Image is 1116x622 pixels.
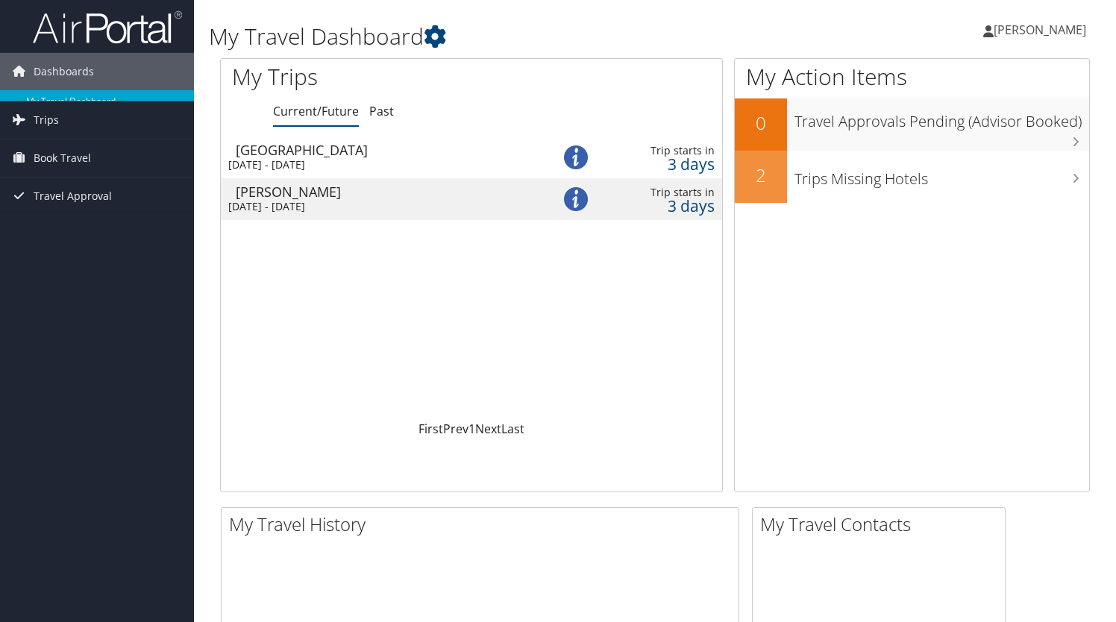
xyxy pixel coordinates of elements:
[735,110,787,136] h2: 0
[369,103,394,119] a: Past
[228,200,529,213] div: [DATE] - [DATE]
[609,186,715,199] div: Trip starts in
[735,163,787,188] h2: 2
[273,103,359,119] a: Current/Future
[735,98,1089,151] a: 0Travel Approvals Pending (Advisor Booked)
[609,199,715,213] div: 3 days
[468,421,475,437] a: 1
[229,512,739,537] h2: My Travel History
[34,53,94,90] span: Dashboards
[236,143,536,157] div: [GEOGRAPHIC_DATA]
[735,61,1089,92] h1: My Action Items
[735,151,1089,203] a: 2Trips Missing Hotels
[609,144,715,157] div: Trip starts in
[501,421,524,437] a: Last
[564,145,588,169] img: alert-flat-solid-info.png
[609,157,715,171] div: 3 days
[443,421,468,437] a: Prev
[34,178,112,215] span: Travel Approval
[418,421,443,437] a: First
[794,104,1089,132] h3: Travel Approvals Pending (Advisor Booked)
[983,7,1101,52] a: [PERSON_NAME]
[33,10,182,45] img: airportal-logo.png
[34,139,91,177] span: Book Travel
[34,101,59,139] span: Trips
[994,22,1086,38] span: [PERSON_NAME]
[760,512,1005,537] h2: My Travel Contacts
[794,161,1089,189] h3: Trips Missing Hotels
[209,21,803,52] h1: My Travel Dashboard
[236,185,536,198] div: [PERSON_NAME]
[564,187,588,211] img: alert-flat-solid-info.png
[228,158,529,172] div: [DATE] - [DATE]
[232,61,502,92] h1: My Trips
[475,421,501,437] a: Next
